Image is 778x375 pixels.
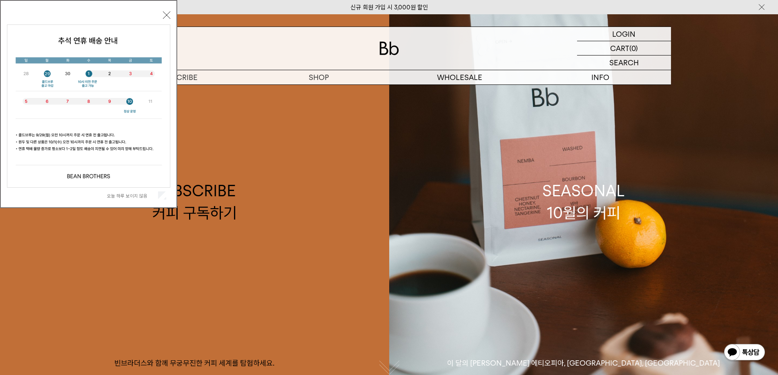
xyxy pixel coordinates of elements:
[609,55,639,70] p: SEARCH
[248,70,389,84] a: SHOP
[152,180,237,223] div: SUBSCRIBE 커피 구독하기
[577,27,671,41] a: LOGIN
[379,42,399,55] img: 로고
[163,11,170,19] button: 닫기
[7,25,170,187] img: 5e4d662c6b1424087153c0055ceb1a13_140731.jpg
[577,41,671,55] a: CART (0)
[389,70,530,84] p: WHOLESALE
[612,27,635,41] p: LOGIN
[723,343,766,363] img: 카카오톡 채널 1:1 채팅 버튼
[350,4,428,11] a: 신규 회원 가입 시 3,000원 할인
[629,41,638,55] p: (0)
[610,41,629,55] p: CART
[107,193,156,199] label: 오늘 하루 보이지 않음
[542,180,625,223] div: SEASONAL 10월의 커피
[530,70,671,84] p: INFO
